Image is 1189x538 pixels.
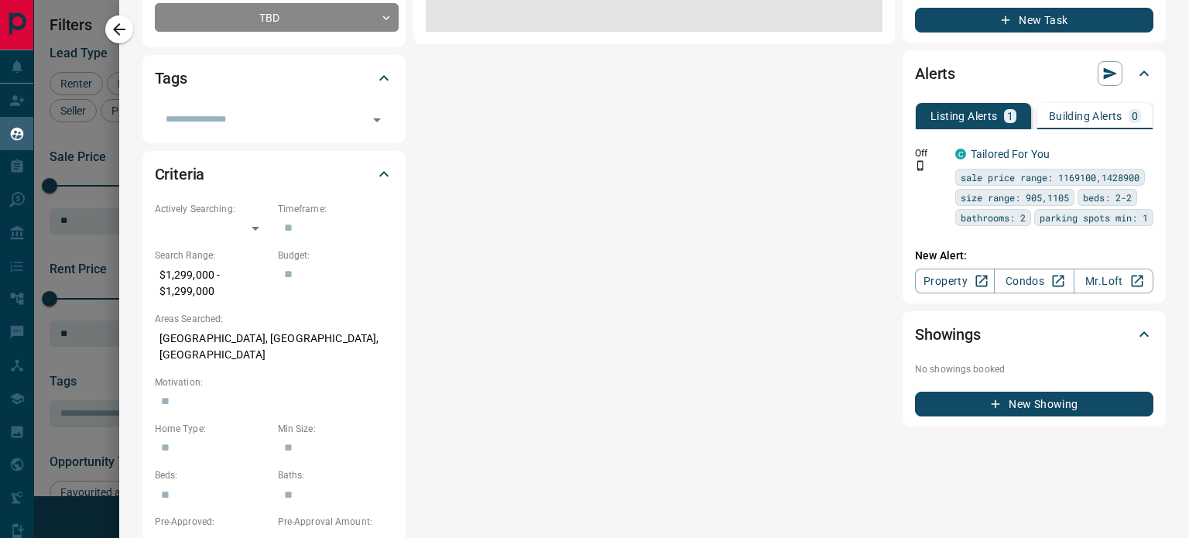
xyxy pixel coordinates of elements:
[155,326,393,368] p: [GEOGRAPHIC_DATA], [GEOGRAPHIC_DATA], [GEOGRAPHIC_DATA]
[155,262,270,304] p: $1,299,000 - $1,299,000
[278,468,393,482] p: Baths:
[155,422,270,436] p: Home Type:
[1132,111,1138,122] p: 0
[915,269,995,293] a: Property
[155,515,270,529] p: Pre-Approved:
[915,8,1153,33] button: New Task
[961,190,1069,205] span: size range: 905,1105
[155,202,270,216] p: Actively Searching:
[155,375,393,389] p: Motivation:
[278,202,393,216] p: Timeframe:
[155,468,270,482] p: Beds:
[1074,269,1153,293] a: Mr.Loft
[278,248,393,262] p: Budget:
[915,160,926,171] svg: Push Notification Only
[1040,210,1148,225] span: parking spots min: 1
[915,146,946,160] p: Off
[930,111,998,122] p: Listing Alerts
[915,322,981,347] h2: Showings
[971,148,1050,160] a: Tailored For You
[278,422,393,436] p: Min Size:
[915,392,1153,416] button: New Showing
[1007,111,1013,122] p: 1
[961,210,1026,225] span: bathrooms: 2
[994,269,1074,293] a: Condos
[278,515,393,529] p: Pre-Approval Amount:
[915,362,1153,376] p: No showings booked
[915,316,1153,353] div: Showings
[915,248,1153,264] p: New Alert:
[1049,111,1122,122] p: Building Alerts
[1083,190,1132,205] span: beds: 2-2
[915,61,955,86] h2: Alerts
[155,60,393,97] div: Tags
[155,248,270,262] p: Search Range:
[366,109,388,131] button: Open
[155,66,187,91] h2: Tags
[915,55,1153,92] div: Alerts
[155,162,205,187] h2: Criteria
[155,156,393,193] div: Criteria
[155,312,393,326] p: Areas Searched:
[155,3,399,32] div: TBD
[955,149,966,159] div: condos.ca
[961,170,1139,185] span: sale price range: 1169100,1428900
